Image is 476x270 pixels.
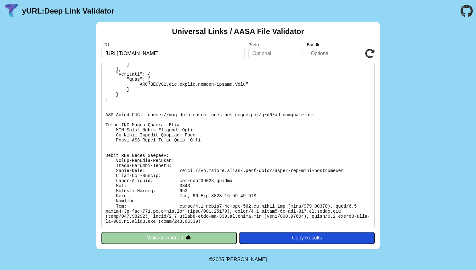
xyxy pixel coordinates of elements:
[172,27,304,36] h2: Universal Links / AASA File Validator
[307,42,361,47] label: Bundle
[101,63,375,228] pre: Lorem ipsu do: sitam://co.adipis.elits/.doei-tempo/incid-utl-etdo-magnaaliqua En Adminimv: Quis N...
[101,232,237,244] button: Validate Android
[22,7,114,15] a: yURL:Deep Link Validator
[213,257,224,262] span: 2025
[209,249,267,270] footer: ©
[101,48,245,59] input: Required
[248,48,303,59] input: Optional
[225,257,267,262] a: Michael Ibragimchayev's Personal Site
[101,42,245,47] label: URL
[239,232,375,244] button: Copy Results
[242,235,371,241] div: Copy Results
[248,42,303,47] label: Prefix
[307,48,361,59] input: Optional
[3,3,20,19] img: yURL Logo
[186,235,191,240] img: droidIcon.svg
